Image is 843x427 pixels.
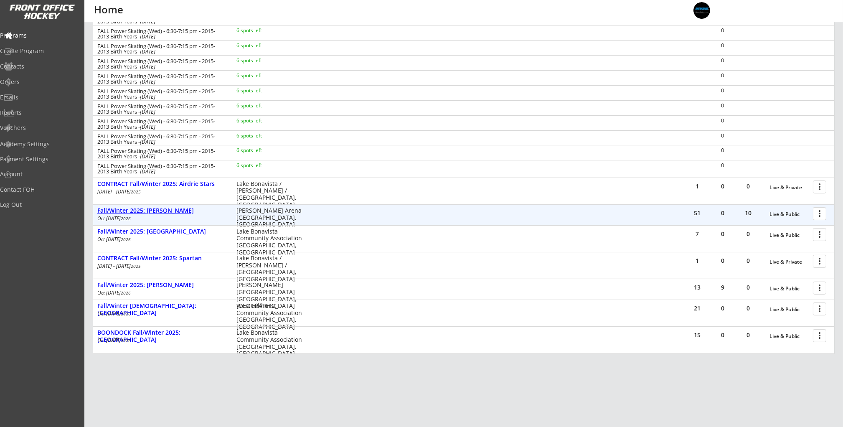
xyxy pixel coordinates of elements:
div: 0 [710,133,735,138]
div: BOONDOCK Fall/Winter 2025: [GEOGRAPHIC_DATA] [97,329,228,343]
div: CONTRACT Fall/Winter 2025: Spartan [97,255,228,262]
div: 0 [710,73,735,78]
div: 6 spots left [236,43,290,48]
div: [PERSON_NAME][GEOGRAPHIC_DATA] [GEOGRAPHIC_DATA], [GEOGRAPHIC_DATA] [236,282,302,310]
div: 0 [736,332,761,338]
em: [DATE] [140,108,155,115]
div: 0 [710,147,735,153]
div: Lake Bonavista Community Association [GEOGRAPHIC_DATA], [GEOGRAPHIC_DATA] [236,329,302,357]
div: FALL Power Skating (Wed) - 6:30-7:15 pm - 2015-2013 Birth Years - [97,43,225,54]
em: [DATE] [140,138,155,145]
div: 15 [685,332,710,338]
em: [DATE] [140,48,155,55]
div: Fall/Winter 2025: [PERSON_NAME] [97,207,228,214]
div: 0 [710,88,735,93]
em: 2026 [121,311,131,317]
div: Fall/Winter 2025: [GEOGRAPHIC_DATA] [97,228,228,235]
div: Live & Public [769,232,809,238]
div: 6 spots left [236,163,290,168]
em: 2025 [131,263,141,269]
button: more_vert [813,207,826,220]
button: more_vert [813,329,826,342]
div: FALL Power Skating (Wed) - 6:30-7:15 pm - 2015-2013 Birth Years - [97,28,225,39]
div: Live & Public [769,211,809,217]
em: [DATE] [140,33,155,40]
div: FALL Power Skating (Wed) - 6:30-7:15 pm - 2015-2013 Birth Years - [97,163,225,174]
div: Live & Private [769,259,809,265]
div: FALL Power Skating (Wed) - 6:30-7:15 pm - 2015-2013 Birth Years - [97,104,225,114]
div: FALL Power Skating (Wed) - 6:30-7:15 pm - 2015-2013 Birth Years - [97,119,225,130]
button: more_vert [813,228,826,241]
div: 0 [710,332,735,338]
div: 6 spots left [236,28,290,33]
div: 7 [685,231,710,237]
div: 0 [710,231,735,237]
div: 0 [736,285,761,290]
em: 2026 [121,290,131,296]
div: Live & Public [769,286,809,292]
div: 6 spots left [236,58,290,63]
div: Live & Public [769,333,809,339]
em: [DATE] [140,63,155,70]
button: more_vert [813,282,826,295]
div: Oct [DATE] [97,290,225,295]
em: [DATE] [140,78,155,85]
div: 0 [710,305,735,311]
div: FALL Power Skating (Wed) - 6:30-7:15 pm - 2015-2013 Birth Years - [97,74,225,84]
div: 6 spots left [236,133,290,138]
div: 6 spots left [236,118,290,123]
div: Oct [DATE] [97,311,225,316]
div: Fall/Winter 2025: [PERSON_NAME] [97,282,228,289]
div: [DATE] - [DATE] [97,264,225,269]
div: 0 [710,103,735,108]
div: 6 spots left [236,148,290,153]
div: Lake Bonavista / [PERSON_NAME] / [GEOGRAPHIC_DATA], [GEOGRAPHIC_DATA] [236,255,302,283]
div: 0 [710,28,735,33]
div: Live & Public [769,307,809,313]
button: more_vert [813,255,826,268]
div: FALL Power Skating (Wed) - 6:30-7:15 pm - 2015-2013 Birth Years - [97,13,225,24]
div: [PERSON_NAME] Arena [GEOGRAPHIC_DATA], [GEOGRAPHIC_DATA] [236,207,302,228]
div: 0 [710,258,735,264]
div: Live & Private [769,185,809,191]
em: 2025 [131,189,141,195]
div: FALL Power Skating (Wed) - 6:30-7:15 pm - 2015-2013 Birth Years - [97,148,225,159]
em: 2026 [121,338,131,343]
button: more_vert [813,180,826,193]
div: CONTRACT Fall/Winter 2025: Airdrie Stars [97,180,228,188]
div: 0 [736,231,761,237]
div: Fall/Winter [DEMOGRAPHIC_DATA]: [GEOGRAPHIC_DATA] [97,302,228,317]
div: 0 [710,163,735,168]
em: [DATE] [140,93,155,100]
div: 0 [736,183,761,189]
div: 1 [685,258,710,264]
div: 0 [710,58,735,63]
div: 0 [710,183,735,189]
div: 6 spots left [236,88,290,93]
div: 0 [710,210,735,216]
div: Oct [DATE] [97,216,225,221]
div: 1 [685,183,710,189]
div: 0 [710,43,735,48]
em: 2026 [121,216,131,221]
div: 6 spots left [236,103,290,108]
div: 10 [736,210,761,216]
div: [DATE] - [DATE] [97,189,225,194]
em: 2026 [121,236,131,242]
button: more_vert [813,302,826,315]
div: 0 [710,118,735,123]
div: FALL Power Skating (Wed) - 6:30-7:15 pm - 2015-2013 Birth Years - [97,58,225,69]
div: 6 spots left [236,73,290,78]
div: FALL Power Skating (Wed) - 6:30-7:15 pm - 2015-2013 Birth Years - [97,134,225,145]
div: 51 [685,210,710,216]
div: 0 [736,305,761,311]
div: Oct [DATE] [97,338,225,343]
div: 21 [685,305,710,311]
em: [DATE] [140,168,155,175]
div: 13 [685,285,710,290]
div: Oct [DATE] [97,237,225,242]
div: FALL Power Skating (Wed) - 6:30-7:15 pm - 2015-2013 Birth Years - [97,89,225,99]
div: Lake Bonavista / [PERSON_NAME] / [GEOGRAPHIC_DATA], [GEOGRAPHIC_DATA] [236,180,302,208]
div: Lake Bonavista Community Association [GEOGRAPHIC_DATA], [GEOGRAPHIC_DATA] [236,228,302,256]
div: 0 [736,258,761,264]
